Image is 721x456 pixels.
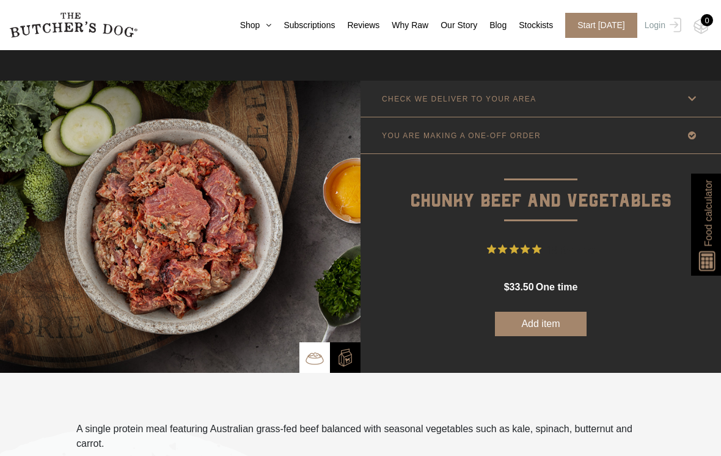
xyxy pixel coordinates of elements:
a: Shop [228,19,272,32]
span: Food calculator [701,180,716,246]
span: 18 Reviews [546,240,595,259]
span: one time [536,282,577,292]
a: Our Story [428,19,477,32]
span: 33.50 [510,282,534,292]
a: Subscriptions [271,19,335,32]
a: Blog [477,19,507,32]
img: TBD_Build-A-Box-2.png [336,348,354,367]
a: CHECK WE DELIVER TO YOUR AREA [360,81,721,117]
a: Login [642,13,681,38]
p: YOU ARE MAKING A ONE-OFF ORDER [382,131,541,140]
p: CHECK WE DELIVER TO YOUR AREA [382,95,536,103]
a: Start [DATE] [553,13,642,38]
div: 0 [701,14,713,26]
a: Why Raw [379,19,428,32]
p: A single protein meal featuring Australian grass-fed beef balanced with seasonal vegetables such ... [76,422,645,451]
span: Start [DATE] [565,13,637,38]
button: Rated 5 out of 5 stars from 18 reviews. Jump to reviews. [487,240,595,259]
a: Stockists [507,19,553,32]
img: TBD_Bowl.png [306,349,324,367]
a: Reviews [335,19,379,32]
img: TBD_Cart-Empty.png [694,18,709,34]
p: Chunky Beef and Vegetables [360,154,721,216]
span: $ [504,282,510,292]
button: Add item [495,312,587,336]
a: YOU ARE MAKING A ONE-OFF ORDER [360,117,721,153]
